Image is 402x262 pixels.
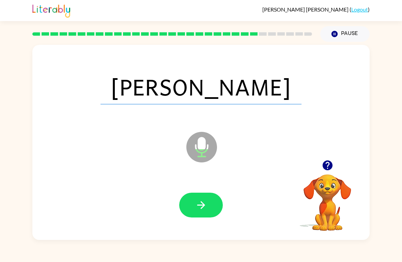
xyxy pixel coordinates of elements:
[293,164,361,232] video: Your browser must support playing .mp4 files to use Literably. Please try using another browser.
[32,3,70,18] img: Literably
[320,26,370,42] button: Pause
[262,6,370,13] div: ( )
[262,6,350,13] span: [PERSON_NAME] [PERSON_NAME]
[100,69,301,104] span: [PERSON_NAME]
[351,6,368,13] a: Logout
